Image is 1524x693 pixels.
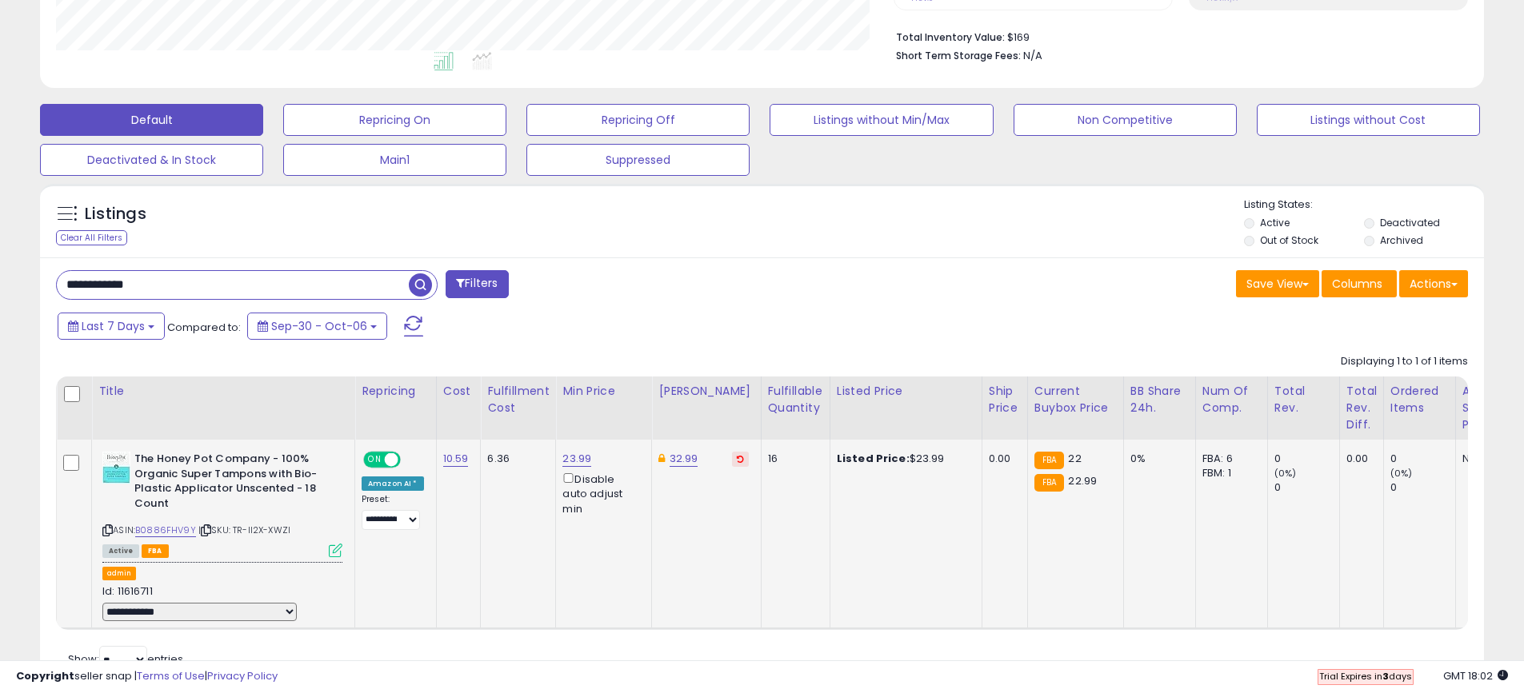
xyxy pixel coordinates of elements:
div: $23.99 [837,452,970,466]
div: 6.36 [487,452,543,466]
span: | SKU: TR-II2X-XWZI [198,524,290,536]
span: Trial Expires in days [1319,670,1412,683]
div: Total Rev. Diff. [1346,383,1377,433]
button: Actions [1399,270,1468,297]
li: $169 [896,26,1456,46]
label: Archived [1380,233,1423,247]
button: Default [40,104,263,136]
a: B0886FHV9Y [135,524,196,537]
button: Columns [1322,270,1397,297]
label: Active [1260,216,1290,229]
div: Ship Price [989,383,1021,416]
p: Listing States: [1244,197,1484,213]
div: 0 [1390,480,1455,495]
span: Id: 11616711 [102,583,153,599]
h5: Listings [85,203,146,225]
img: 41EP-9g1GZL._SL40_.jpg [102,452,130,484]
div: Disable auto adjust min [562,470,639,516]
a: 10.59 [443,451,469,467]
small: (0%) [1390,467,1413,480]
div: 0 [1274,480,1339,495]
button: Sep-30 - Oct-06 [247,313,387,340]
button: Listings without Min/Max [770,104,993,136]
span: FBA [142,544,169,558]
button: admin [102,567,136,580]
label: Deactivated [1380,216,1440,229]
span: Show: entries [68,651,183,667]
div: Min Price [562,383,645,400]
span: N/A [1023,48,1042,63]
b: The Honey Pot Company - 100% Organic Super Tampons with Bio-Plastic Applicator Unscented - 18 Count [134,452,329,515]
div: Cost [443,383,474,400]
button: Last 7 Days [58,313,165,340]
div: Avg Selling Price [1462,383,1521,433]
div: 16 [768,452,818,466]
button: Repricing Off [526,104,750,136]
a: Terms of Use [137,668,205,683]
div: Total Rev. [1274,383,1333,416]
div: FBA: 6 [1202,452,1255,466]
button: Repricing On [283,104,506,136]
span: Compared to: [167,320,241,335]
button: Filters [446,270,508,298]
button: Non Competitive [1014,104,1237,136]
b: Short Term Storage Fees: [896,49,1021,62]
div: BB Share 24h. [1130,383,1189,416]
div: 0% [1130,452,1183,466]
button: Deactivated & In Stock [40,144,263,176]
div: 0 [1390,452,1455,466]
small: FBA [1034,452,1064,469]
div: ASIN: [102,452,342,556]
label: Out of Stock [1260,233,1318,247]
a: Privacy Policy [207,668,278,683]
button: Save View [1236,270,1319,297]
div: Clear All Filters [56,230,127,245]
div: Title [98,383,348,400]
div: [PERSON_NAME] [658,383,754,400]
a: 23.99 [562,451,591,467]
span: 22.99 [1068,473,1097,488]
span: OFF [398,453,424,467]
button: Main1 [283,144,506,176]
span: 2025-10-14 18:02 GMT [1443,668,1508,683]
div: Repricing [362,383,430,400]
a: 32.99 [670,451,698,467]
b: 3 [1382,670,1389,683]
b: Listed Price: [837,451,910,466]
span: ON [365,453,385,467]
button: Listings without Cost [1257,104,1480,136]
div: Amazon AI * [362,476,424,491]
div: 0.00 [989,452,1015,466]
span: Sep-30 - Oct-06 [271,318,367,334]
div: FBM: 1 [1202,466,1255,480]
b: Total Inventory Value: [896,30,1005,44]
div: Listed Price [837,383,975,400]
span: 22 [1068,451,1081,466]
button: Suppressed [526,144,750,176]
div: Displaying 1 to 1 of 1 items [1341,354,1468,369]
span: Columns [1332,276,1382,292]
div: Num of Comp. [1202,383,1261,416]
div: Fulfillable Quantity [768,383,823,416]
div: 0 [1274,452,1339,466]
div: Fulfillment Cost [487,383,549,416]
span: All listings currently available for purchase on Amazon [102,544,139,558]
small: FBA [1034,474,1064,492]
small: (0%) [1274,467,1297,480]
div: 0.00 [1346,452,1371,466]
span: Last 7 Days [82,318,145,334]
div: Current Buybox Price [1034,383,1117,416]
div: Ordered Items [1390,383,1449,416]
div: N/A [1462,452,1515,466]
strong: Copyright [16,668,74,683]
div: Preset: [362,494,424,530]
div: seller snap | | [16,669,278,684]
